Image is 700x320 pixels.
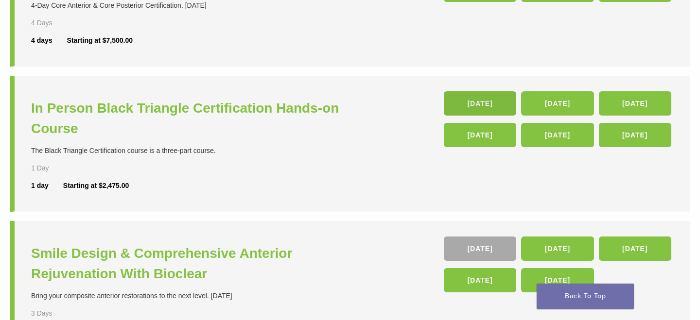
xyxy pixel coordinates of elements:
[31,0,352,11] div: 4-Day Core Anterior & Core Posterior Certification. [DATE]
[31,35,67,46] div: 4 days
[444,268,516,292] a: [DATE]
[444,91,516,116] a: [DATE]
[31,98,352,139] a: In Person Black Triangle Certification Hands-on Course
[63,181,129,191] div: Starting at $2,475.00
[599,91,671,116] a: [DATE]
[444,123,516,147] a: [DATE]
[599,123,671,147] a: [DATE]
[31,291,352,301] div: Bring your composite anterior restorations to the next level. [DATE]
[444,236,674,297] div: , , , ,
[31,181,63,191] div: 1 day
[444,91,674,152] div: , , , , ,
[521,91,594,116] a: [DATE]
[31,146,352,156] div: The Black Triangle Certification course is a three-part course.
[521,236,594,261] a: [DATE]
[537,284,634,309] a: Back To Top
[599,236,671,261] a: [DATE]
[31,243,352,284] a: Smile Design & Comprehensive Anterior Rejuvenation With Bioclear
[31,308,79,319] div: 3 Days
[67,35,133,46] div: Starting at $7,500.00
[521,123,594,147] a: [DATE]
[31,163,79,173] div: 1 Day
[31,18,79,28] div: 4 Days
[444,236,516,261] a: [DATE]
[521,268,594,292] a: [DATE]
